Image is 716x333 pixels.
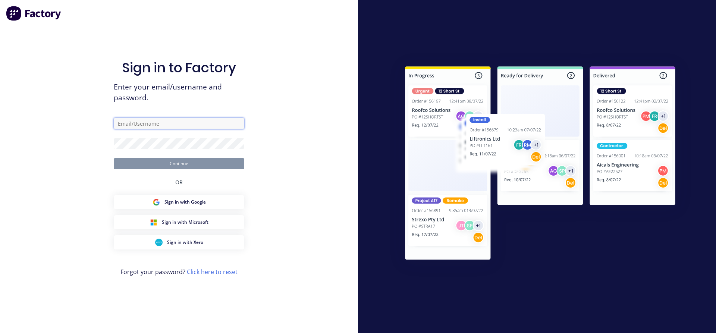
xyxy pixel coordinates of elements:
[6,6,62,21] img: Factory
[150,219,157,226] img: Microsoft Sign in
[114,215,244,229] button: Microsoft Sign inSign in with Microsoft
[114,118,244,129] input: Email/Username
[114,195,244,209] button: Google Sign inSign in with Google
[114,158,244,169] button: Continue
[167,239,203,246] span: Sign in with Xero
[155,239,163,246] img: Xero Sign in
[153,198,160,206] img: Google Sign in
[187,268,238,276] a: Click here to reset
[389,51,692,277] img: Sign in
[114,235,244,249] button: Xero Sign inSign in with Xero
[114,82,244,103] span: Enter your email/username and password.
[122,60,236,76] h1: Sign in to Factory
[162,219,208,226] span: Sign in with Microsoft
[175,169,183,195] div: OR
[120,267,238,276] span: Forgot your password?
[164,199,206,205] span: Sign in with Google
